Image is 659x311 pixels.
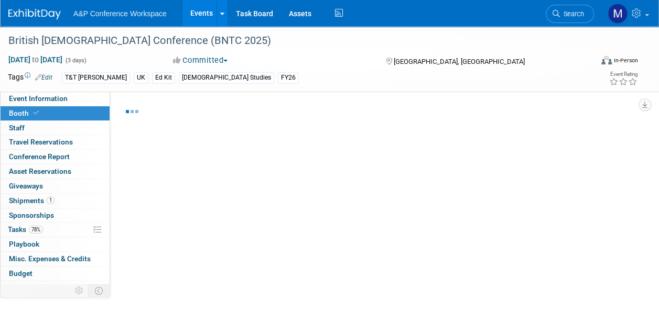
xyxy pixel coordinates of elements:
td: Toggle Event Tabs [89,284,110,297]
a: Conference Report [1,150,110,164]
a: Playbook [1,237,110,251]
a: Travel Reservations [1,135,110,149]
a: Budget [1,266,110,281]
img: Matt Hambridge [608,4,628,24]
div: Event Rating [609,72,638,77]
span: Search [560,10,584,18]
span: 1 [47,196,55,204]
span: Budget [9,269,33,277]
div: British [DEMOGRAPHIC_DATA] Conference (BNTC 2025) [5,31,584,50]
span: Sponsorships [9,211,54,219]
div: In-Person [613,57,638,64]
span: Shipments [9,196,55,205]
i: Booth reservation complete [34,110,39,116]
span: Travel Reservations [9,138,73,146]
span: Playbook [9,240,39,248]
span: [DATE] [DATE] [8,55,63,64]
a: Tasks78% [1,223,110,237]
img: ExhibitDay [8,9,61,19]
a: Giveaways [1,179,110,193]
div: UK [134,72,148,83]
td: Personalize Event Tab Strip [70,284,89,297]
div: Event Format [546,54,638,70]
span: 78% [29,226,43,234]
span: Tasks [8,225,43,234]
a: Booth [1,106,110,120]
img: Format-Inperson.png [601,56,612,64]
span: Giveaways [9,182,43,190]
span: ROI, Objectives & ROO [9,284,79,292]
a: Misc. Expenses & Credits [1,252,110,266]
div: FY26 [278,72,299,83]
img: loading... [126,110,138,113]
a: Edit [35,74,52,81]
a: Search [546,5,594,23]
span: Asset Reservations [9,167,71,175]
div: Ed Kit [152,72,175,83]
a: Staff [1,121,110,135]
span: [GEOGRAPHIC_DATA], [GEOGRAPHIC_DATA] [394,58,525,65]
span: Conference Report [9,152,70,161]
a: Shipments1 [1,194,110,208]
span: A&P Conference Workspace [73,9,167,18]
span: Staff [9,124,25,132]
td: Tags [8,72,52,84]
div: T&T [PERSON_NAME] [62,72,130,83]
span: (3 days) [64,57,87,64]
span: Booth [9,109,41,117]
span: to [30,55,40,64]
span: Event Information [9,94,68,103]
div: [DEMOGRAPHIC_DATA] Studies [179,72,274,83]
a: Asset Reservations [1,164,110,179]
span: Misc. Expenses & Credits [9,254,91,263]
button: Committed [169,55,232,66]
a: ROI, Objectives & ROO [1,281,110,295]
a: Sponsorships [1,208,110,223]
a: Event Information [1,92,110,106]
